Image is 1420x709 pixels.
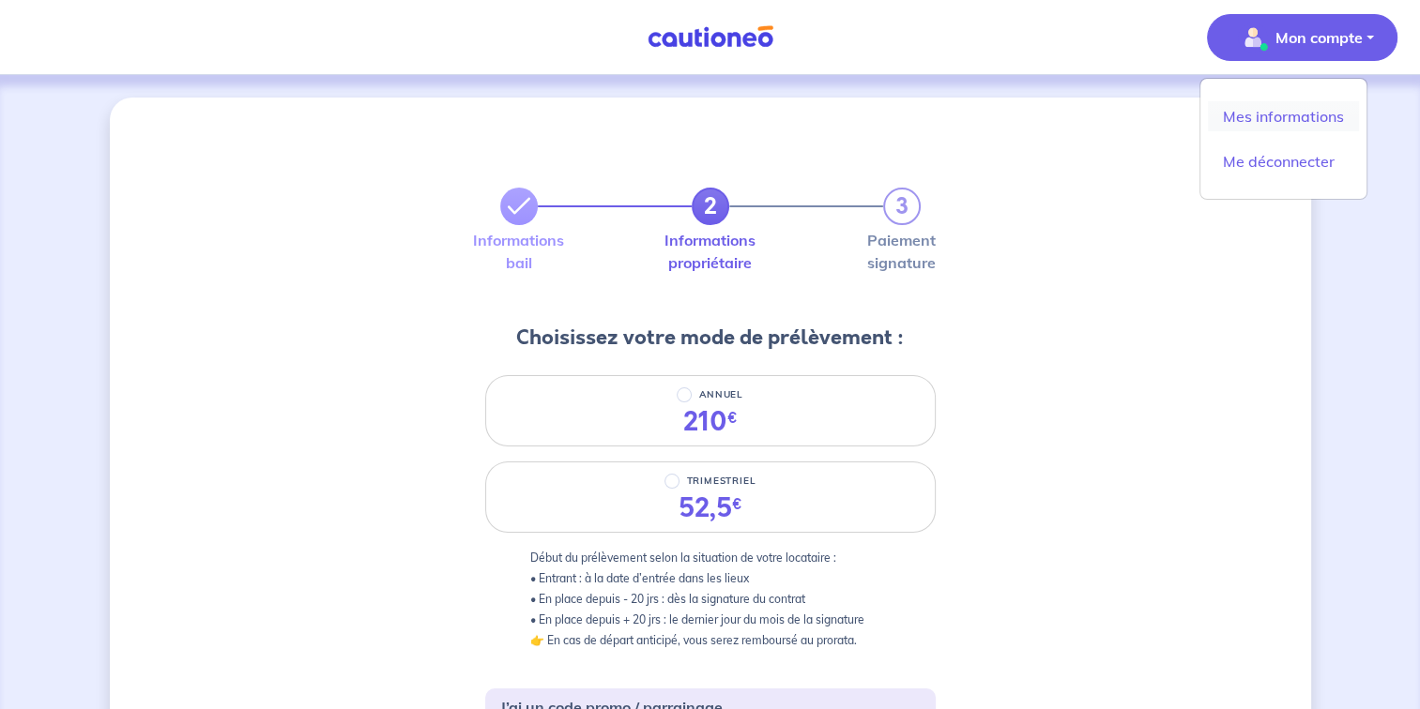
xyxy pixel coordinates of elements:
[1199,78,1367,200] div: illu_account_valid_menu.svgMon compte
[640,25,781,49] img: Cautioneo
[1208,101,1359,131] a: Mes informations
[1238,23,1268,53] img: illu_account_valid_menu.svg
[1275,26,1363,49] p: Mon compte
[530,548,891,651] p: Début du prélèvement selon la situation de votre locataire : • Entrant : à la date d’entrée dans ...
[687,470,756,492] p: TRIMESTRIEL
[500,233,538,270] label: Informations bail
[699,384,743,406] p: ANNUEL
[1208,146,1359,176] a: Me déconnecter
[692,233,729,270] label: Informations propriétaire
[679,492,742,524] div: 52,5
[1207,14,1397,61] button: illu_account_valid_menu.svgMon compte
[516,323,904,353] h3: Choisissez votre mode de prélèvement :
[683,406,738,438] div: 210
[883,233,921,270] label: Paiement signature
[692,188,729,225] a: 2
[727,407,738,429] sup: €
[732,493,742,515] sup: €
